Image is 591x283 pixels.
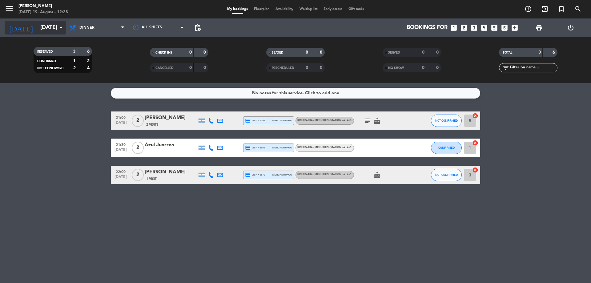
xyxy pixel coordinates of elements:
span: CONFIRMED [438,146,455,149]
button: NOT CONFIRMED [431,169,462,181]
span: NOT CONFIRMED [435,119,458,122]
i: looks_4 [480,24,488,32]
span: 21:00 [113,114,128,121]
span: Waiting list [296,7,320,11]
strong: 0 [306,66,308,70]
span: Early-access [320,7,345,11]
span: RESCHEDULED [272,67,294,70]
span: 2 [132,115,144,127]
span: Dinner [79,26,94,30]
i: arrow_drop_down [57,24,65,31]
div: [PERSON_NAME] [18,3,68,9]
input: Filter by name... [509,64,557,71]
strong: 0 [422,50,424,55]
strong: 6 [87,49,91,54]
span: visa * 9576 [245,172,265,178]
i: cake [373,171,381,179]
span: Special reservation [553,4,570,14]
div: Azul Juarros [145,141,197,149]
i: cake [373,117,381,124]
span: CONFIRMED [37,60,56,63]
span: print [535,24,543,31]
i: credit_card [245,118,251,123]
strong: 3 [73,49,75,54]
strong: 6 [553,50,556,55]
span: My bookings [224,7,251,11]
i: filter_list [502,64,509,71]
strong: 0 [320,50,324,55]
span: RESERVED [37,50,53,53]
span: 1 Visit [146,176,157,181]
span: pending_actions [194,24,201,31]
strong: 0 [320,66,324,70]
i: looks_one [450,24,458,32]
i: cancel [472,113,478,119]
i: search [574,5,582,13]
i: subject [364,117,372,124]
span: CANCELLED [155,67,174,70]
strong: 0 [189,50,192,55]
span: [DATE] [113,175,128,182]
strong: 0 [203,66,207,70]
span: Floorplan [251,7,272,11]
span: Kichi Barra - Menú degustación - A la carta [297,119,357,122]
i: power_settings_new [567,24,574,31]
i: looks_two [460,24,468,32]
span: Availability [272,7,296,11]
div: [DATE] 19. August - 12:28 [18,9,68,15]
span: NO SHOW [388,67,404,70]
strong: 0 [189,66,192,70]
button: CONFIRMED [431,142,462,154]
i: turned_in_not [558,5,565,13]
span: Kichi Barra - Menú degustación - A la carta [297,146,357,149]
span: 22:00 [113,168,128,175]
span: 2 [132,169,144,181]
span: 2 [132,142,144,154]
strong: 0 [306,50,308,55]
i: cancel [472,140,478,146]
strong: 0 [436,50,440,55]
span: mercadopago [272,119,292,123]
strong: 3 [538,50,541,55]
i: menu [5,4,14,13]
i: looks_6 [501,24,509,32]
strong: 2 [73,66,76,70]
span: [DATE] [113,121,128,128]
button: NOT CONFIRMED [431,115,462,127]
i: looks_5 [490,24,498,32]
span: BOOK TABLE [520,4,537,14]
span: mercadopago [272,173,292,177]
strong: 0 [203,50,207,55]
span: Kichi Barra - Menú degustación - A la carta [297,173,357,176]
span: NOT CONFIRMED [37,67,64,70]
i: credit_card [245,172,251,178]
span: 21:30 [113,141,128,148]
i: exit_to_app [541,5,549,13]
span: Gift cards [345,7,367,11]
i: add_circle_outline [525,5,532,13]
span: [DATE] [113,148,128,155]
i: cancel [472,167,478,173]
span: Bookings for [407,25,448,31]
span: visa * 5299 [245,118,265,123]
div: LOG OUT [555,18,586,37]
i: looks_3 [470,24,478,32]
div: No notes for this service. Click to add one [252,90,339,97]
span: TOTAL [503,51,512,54]
strong: 0 [422,66,424,70]
span: CHECK INS [155,51,172,54]
span: mercadopago [272,146,292,150]
span: visa * 2982 [245,145,265,151]
div: [PERSON_NAME] [145,168,197,176]
i: [DATE] [5,21,37,34]
span: SERVED [388,51,400,54]
button: menu [5,4,14,15]
strong: 4 [87,66,91,70]
span: 2 Visits [146,122,159,127]
strong: 2 [87,59,91,63]
strong: 0 [436,66,440,70]
i: add_box [511,24,519,32]
span: SEARCH [570,4,586,14]
span: NOT CONFIRMED [435,173,458,176]
i: credit_card [245,145,251,151]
